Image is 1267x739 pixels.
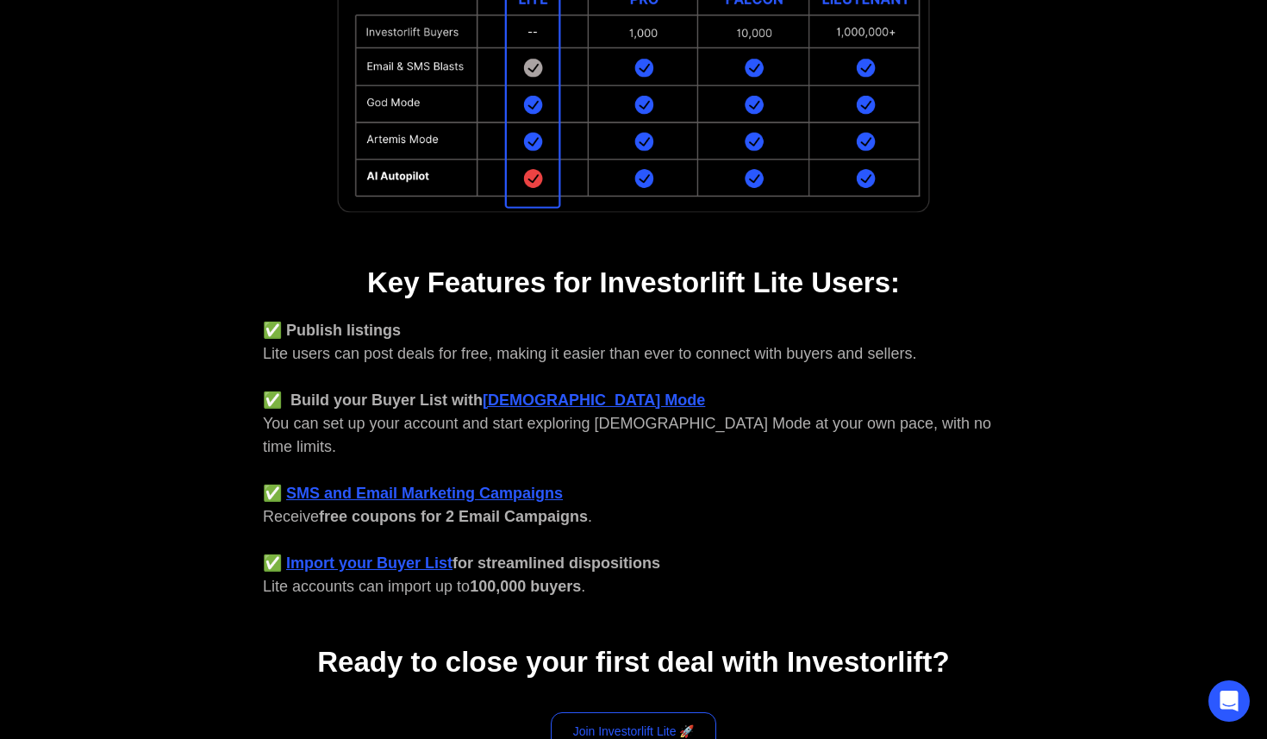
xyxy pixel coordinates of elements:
div: Open Intercom Messenger [1208,680,1250,722]
strong: 100,000 buyers [470,578,581,595]
strong: Key Features for Investorlift Lite Users: [367,266,900,298]
a: [DEMOGRAPHIC_DATA] Mode [483,391,705,409]
div: Lite users can post deals for free, making it easier than ever to connect with buyers and sellers... [263,319,1004,598]
strong: for streamlined dispositions [452,554,660,572]
strong: Ready to close your first deal with Investorlift? [317,646,949,678]
strong: ✅ Build your Buyer List with [263,391,483,409]
strong: ✅ Publish listings [263,322,401,339]
strong: ✅ [263,554,282,572]
a: SMS and Email Marketing Campaigns [286,485,563,502]
strong: ✅ [263,485,282,502]
strong: free coupons for 2 Email Campaigns [319,508,588,525]
a: Import your Buyer List [286,554,452,572]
